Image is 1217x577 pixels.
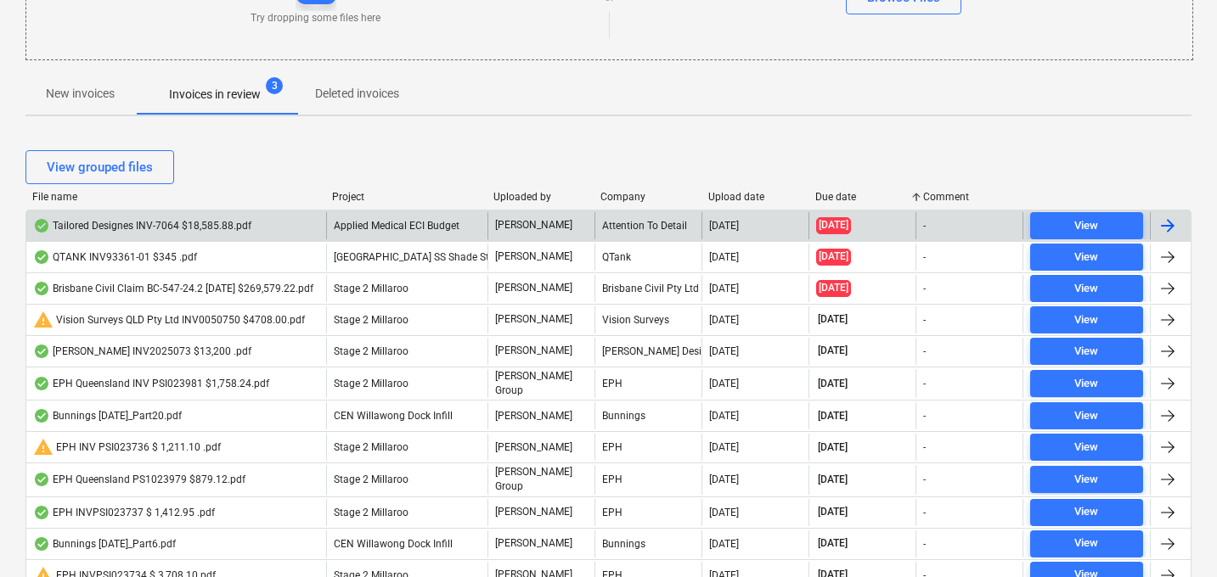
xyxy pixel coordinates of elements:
span: [DATE] [816,409,849,423]
div: EPH INV PSI023736 $ 1,211.10 .pdf [33,437,221,457]
div: - [923,473,926,485]
div: EPH [594,465,701,494]
div: View [1074,216,1098,236]
p: [PERSON_NAME] [495,536,572,551]
span: [DATE] [816,473,849,487]
div: Project [332,191,480,203]
p: [PERSON_NAME] [495,249,572,264]
div: Comment [923,191,1017,203]
div: Company [600,191,694,203]
p: [PERSON_NAME] [495,218,572,232]
div: - [923,441,926,453]
div: - [923,314,926,326]
div: Upload date [708,191,802,203]
div: Vision Surveys QLD Pty Ltd INV0050750 $4708.00.pdf [33,310,305,330]
button: View [1030,275,1143,302]
div: File name [32,191,318,203]
button: View [1030,402,1143,429]
p: [PERSON_NAME] Group [495,465,588,494]
div: View [1074,502,1098,522]
div: Bunnings [DATE]_Part6.pdf [33,537,176,551]
div: View [1074,311,1098,330]
span: warning [33,437,54,457]
div: OCR finished [33,250,50,264]
div: Brisbane Civil Pty Ltd [594,275,701,302]
div: - [923,378,926,389]
div: [PERSON_NAME] Design [594,338,701,365]
div: OCR finished [33,345,50,358]
div: - [923,220,926,232]
div: OCR finished [33,506,50,519]
div: View [1074,534,1098,553]
button: View [1030,212,1143,239]
div: [DATE] [709,441,739,453]
div: - [923,283,926,294]
div: [DATE] [709,314,739,326]
span: warning [33,310,54,330]
div: View [1074,279,1098,299]
span: [DATE] [816,312,849,327]
p: [PERSON_NAME] [495,344,572,358]
button: View [1030,499,1143,526]
div: [DATE] [709,378,739,389]
div: Vision Surveys [594,306,701,333]
span: Stage 2 Millaroo [334,283,408,294]
div: View grouped files [47,156,153,178]
iframe: Chat Widget [1132,496,1217,577]
div: - [923,507,926,518]
button: View [1030,306,1143,333]
span: [DATE] [816,377,849,391]
div: [DATE] [709,220,739,232]
div: OCR finished [33,473,50,486]
div: - [923,538,926,550]
span: [DATE] [816,505,849,519]
span: Cedar Creek SS Shade Structure [334,251,521,263]
div: QTANK INV93361-01 $345 .pdf [33,250,197,264]
span: [DATE] [816,249,851,265]
span: Stage 2 Millaroo [334,441,408,453]
div: OCR finished [33,409,50,423]
span: [DATE] [816,344,849,358]
p: [PERSON_NAME] [495,505,572,519]
p: [PERSON_NAME] [495,409,572,423]
div: Bunnings [DATE]_Part20.pdf [33,409,182,423]
span: 3 [266,77,283,94]
div: [DATE] [709,538,739,550]
div: EPH [594,499,701,526]
span: CEN Willawong Dock Infill [334,410,453,422]
div: [DATE] [709,410,739,422]
div: Bunnings [594,530,701,557]
div: [DATE] [709,507,739,518]
button: View [1030,434,1143,461]
div: EPH INVPSI023737 $ 1,412.95 .pdf [33,506,215,519]
p: [PERSON_NAME] Group [495,369,588,398]
span: Stage 2 Millaroo [334,507,408,518]
span: [DATE] [816,217,851,233]
div: OCR finished [33,219,50,232]
span: CEN Willawong Dock Infill [334,538,453,550]
p: [PERSON_NAME] [495,281,572,295]
div: Attention To Detail [594,212,701,239]
div: Due date [815,191,909,203]
div: [DATE] [709,345,739,357]
div: EPH Queensland INV PSI023981 $1,758.24.pdf [33,377,269,390]
p: New invoices [46,85,115,103]
p: Deleted invoices [315,85,399,103]
button: View [1030,338,1143,365]
span: Stage 2 Millaroo [334,378,408,389]
button: View [1030,530,1143,557]
p: Try dropping some files here [251,11,380,25]
div: EPH Queensland PS1023979 $879.12.pdf [33,473,245,486]
p: [PERSON_NAME] [495,440,572,455]
div: View [1074,248,1098,267]
div: View [1074,374,1098,394]
div: View [1074,470,1098,490]
div: [DATE] [709,473,739,485]
span: Stage 2 Millaroo [334,473,408,485]
div: QTank [594,244,701,271]
div: Uploaded by [493,191,587,203]
div: OCR finished [33,537,50,551]
div: View [1074,406,1098,426]
button: View [1030,466,1143,493]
